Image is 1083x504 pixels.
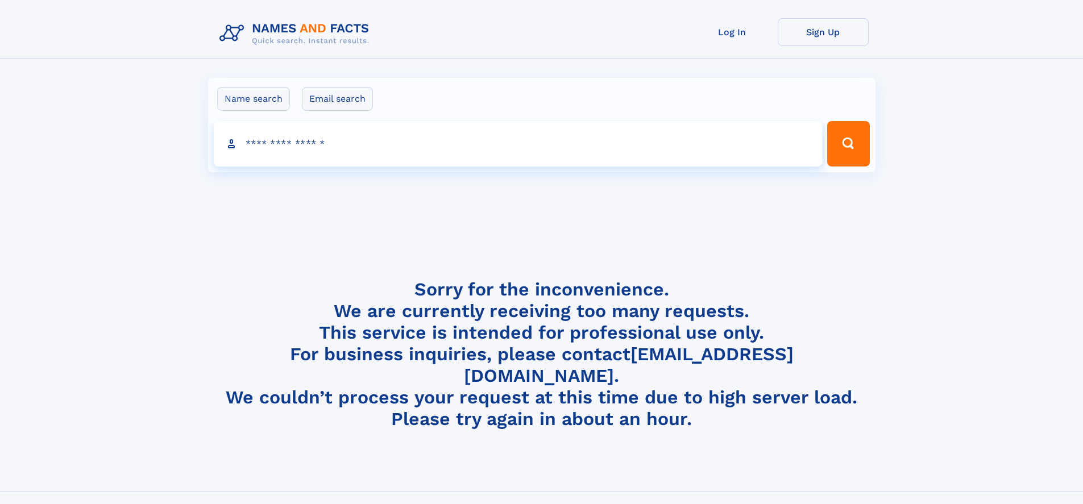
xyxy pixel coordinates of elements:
[302,87,373,111] label: Email search
[827,121,869,166] button: Search Button
[464,343,794,386] a: [EMAIL_ADDRESS][DOMAIN_NAME]
[778,18,869,46] a: Sign Up
[214,121,823,166] input: search input
[217,87,290,111] label: Name search
[215,278,869,430] h4: Sorry for the inconvenience. We are currently receiving too many requests. This service is intend...
[687,18,778,46] a: Log In
[215,18,379,49] img: Logo Names and Facts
